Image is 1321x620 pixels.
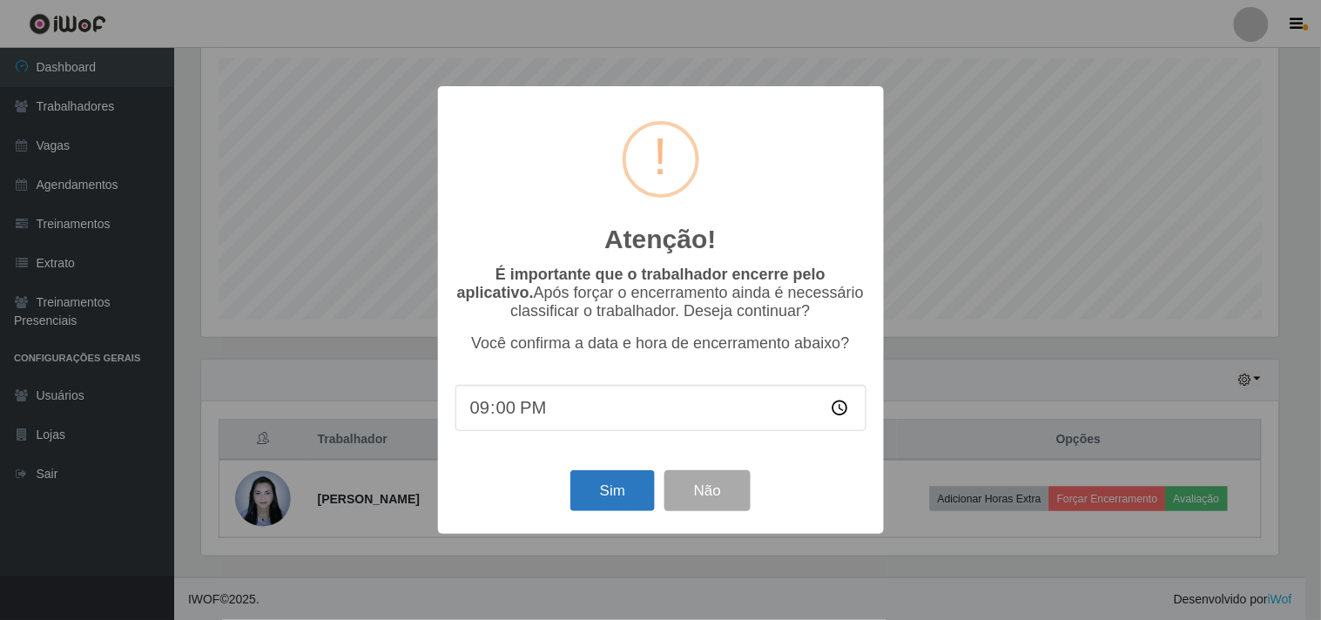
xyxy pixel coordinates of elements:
[455,334,866,353] p: Você confirma a data e hora de encerramento abaixo?
[664,470,751,511] button: Não
[604,224,716,255] h2: Atenção!
[455,266,866,320] p: Após forçar o encerramento ainda é necessário classificar o trabalhador. Deseja continuar?
[570,470,655,511] button: Sim
[457,266,826,301] b: É importante que o trabalhador encerre pelo aplicativo.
